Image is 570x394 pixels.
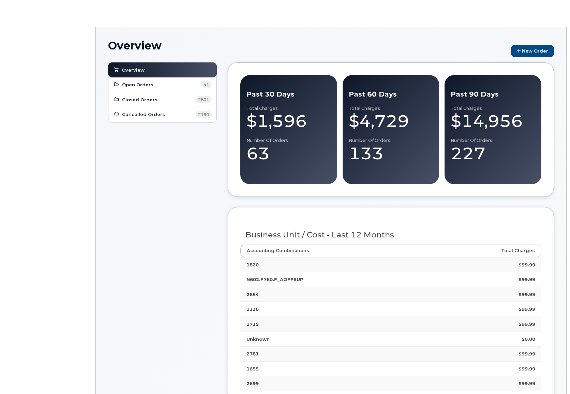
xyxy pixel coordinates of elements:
strong: 1715 [246,321,259,327]
strong: $99.99 [519,306,535,312]
div: $14,956 [451,111,535,131]
strong: Unknown [246,336,270,342]
div: $4,729 [349,111,433,131]
div: Number of Orders [349,138,433,143]
div: 63 [246,143,331,164]
strong: 2654 [246,292,259,297]
strong: N602.F760.F_AOFFSUP [246,277,303,282]
strong: $99.99 [519,277,535,282]
strong: $99.99 [519,292,535,297]
div: 227 [451,143,535,164]
strong: $99.99 [519,381,535,386]
div: Past 60 Days [349,89,433,99]
a: Overview [113,66,212,74]
div: Total Charges [246,106,331,111]
div: Number of Orders [451,138,535,143]
div: Past 30 Days [246,89,331,99]
span: Closed Orders [122,97,157,103]
strong: 2781 [246,351,259,356]
h3: Business Unit / Cost - Last 12 Months [245,231,536,239]
strong: $99.99 [519,321,535,327]
span: Overview [122,67,145,73]
a: Closed Orders 2801 [114,96,211,104]
span: 2190 [196,111,211,118]
div: Total Charges [451,106,535,111]
div: Number of Orders [246,138,331,143]
div: $1,596 [246,111,331,131]
a: New Order [511,45,554,57]
span: Open Orders [122,82,153,88]
strong: 1136 [246,306,259,312]
div: Past 90 Days [451,89,535,99]
strong: $99.99 [519,366,535,371]
strong: 1655 [246,366,259,371]
span: 41 [201,81,211,88]
div: 133 [349,143,433,164]
a: Cancelled Orders 2190 [114,111,211,119]
strong: $99.99 [519,351,535,356]
strong: 2699 [246,381,259,386]
th: Total Charges [433,245,541,257]
strong: 1820 [246,262,259,267]
th: Accounting Combinations [240,245,433,257]
span: 2801 [196,96,211,103]
span: Cancelled Orders [122,111,165,118]
a: Open Orders 41 [114,81,211,89]
h1: Overview [108,40,508,52]
div: Total Charges [349,106,433,111]
strong: $0.00 [522,336,535,342]
strong: $99.99 [519,262,535,267]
